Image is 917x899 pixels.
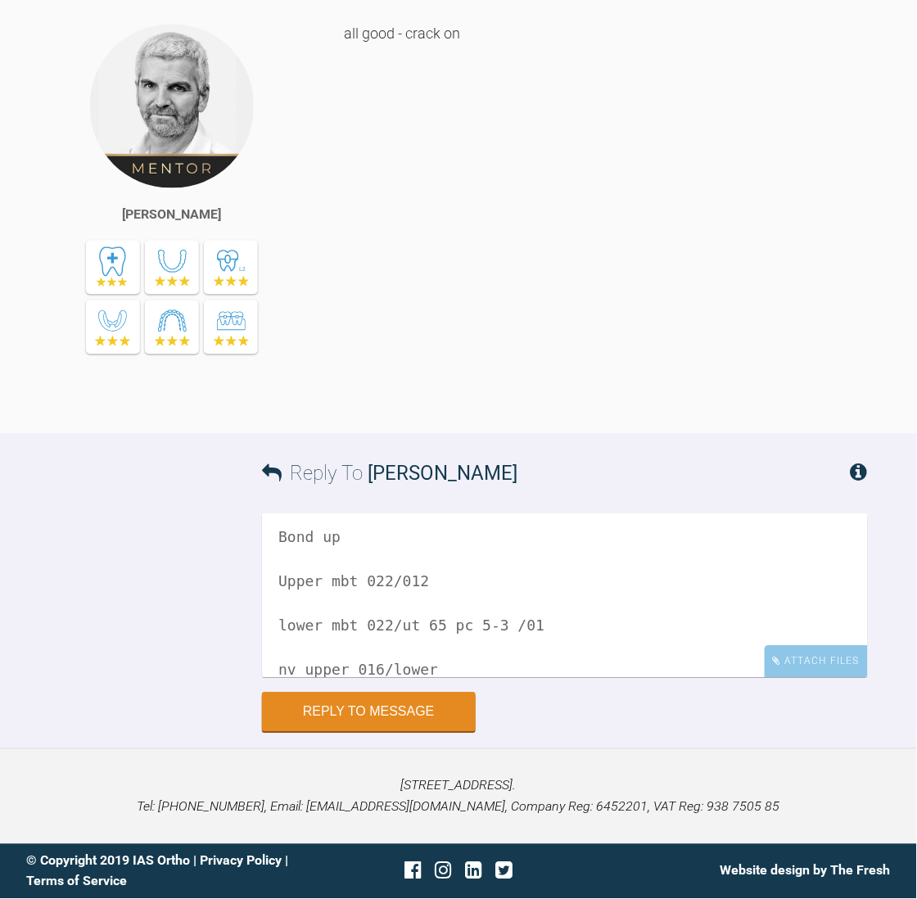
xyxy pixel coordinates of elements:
[262,693,476,732] button: Reply to Message
[26,874,127,889] a: Terms of Service
[26,851,314,892] div: © Copyright 2019 IAS Ortho | |
[26,775,891,817] p: [STREET_ADDRESS]. Tel: [PHONE_NUMBER], Email: [EMAIL_ADDRESS][DOMAIN_NAME], Company Reg: 6452201,...
[765,646,868,678] div: Attach Files
[200,853,282,869] a: Privacy Policy
[88,23,255,190] img: Ross Hobson
[344,23,868,409] div: all good - crack on
[262,514,868,678] textarea: Bond up Upper mbt 022/012 lower mbt 022/ut 65 pc 5-3 /01 nv upper 016/lower
[720,863,891,879] a: Website design by The Fresh
[368,463,517,486] span: [PERSON_NAME]
[262,459,517,490] h3: Reply To
[123,205,222,226] div: [PERSON_NAME]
